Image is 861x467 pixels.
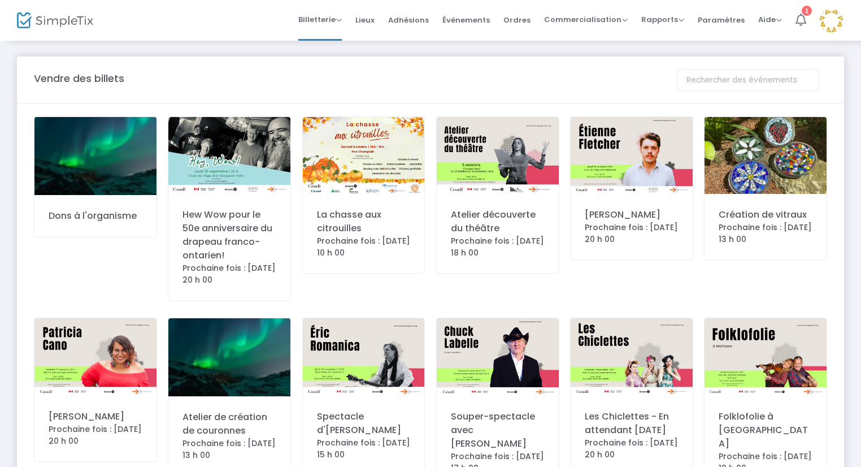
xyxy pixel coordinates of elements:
font: Lieux [355,14,375,25]
font: Folklofolie à [GEOGRAPHIC_DATA] [719,410,808,450]
font: Événements [442,14,490,25]
input: Rechercher des événements [677,69,819,91]
font: Prochaine fois : [DATE] 10 h 00 [317,235,410,258]
font: Prochaine fois : [DATE] 13 h 00 [719,222,812,245]
font: Atelier découverte du théâtre [451,208,536,235]
img: Saison25-26Facebook750x472px.png [168,117,290,194]
font: Prochaine fois : [DATE] 20 h 00 [182,262,276,286]
img: img_lights.jpg [168,318,290,396]
font: Billetterie [298,14,336,25]
font: Commercialisation [544,14,621,25]
font: Prochaine fois : [DATE] 15 h 00 [317,437,410,460]
img: Saison25-26Facebook750x472px1.png [437,117,559,194]
font: Dons à l'organisme [49,209,137,222]
font: Spectacle d'[PERSON_NAME] [317,410,401,436]
font: Prochaine fois : [DATE] 13 h 00 [182,438,276,461]
img: Saison25-26Facebook750x472px6.png [303,318,425,395]
img: 638931198654333985Saison25-26Facebook750x472px.png [303,117,425,194]
font: Souper-spectacle avec [PERSON_NAME] [451,410,535,450]
font: Adhésions [388,14,429,25]
font: Paramètres [698,14,745,25]
font: Prochaine fois : [DATE] 20 h 00 [585,222,678,245]
font: Vendre des billets [34,71,124,85]
img: Saison25-26Facebook750x472px5.png [34,318,156,395]
font: La chasse aux citrouilles [317,208,381,235]
font: [PERSON_NAME] [49,410,124,423]
font: Prochaine fois : [DATE] 20 h 00 [49,423,142,447]
font: 1 [805,7,808,14]
img: Saison25-26Facebook750x472px8.png [705,318,827,395]
img: img_lights.jpg [34,117,156,195]
font: Création de vitraux [719,208,807,221]
img: Saison25-26Facebook750x472px4.png [571,318,693,395]
font: Atelier de création de couronnes [182,410,267,437]
font: Hew Wow pour le 50e anniversaire du drapeau franco-ontarien! [182,208,272,262]
font: Rapports [641,14,678,25]
font: Ordres [503,14,530,25]
img: Saison25-26Facebook750x472px3.png [437,318,559,395]
font: Les Chiclettes - En attendant [DATE] [585,410,669,436]
img: Saison25-26Facebook750x472px2.png [571,117,693,194]
font: [PERSON_NAME] [585,208,660,221]
font: Aide [758,14,776,25]
font: Prochaine fois : [DATE] 18 h 00 [451,235,544,258]
font: Prochaine fois : [DATE] 20 h 00 [585,437,678,460]
img: IMG16691.jpg [705,117,827,194]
